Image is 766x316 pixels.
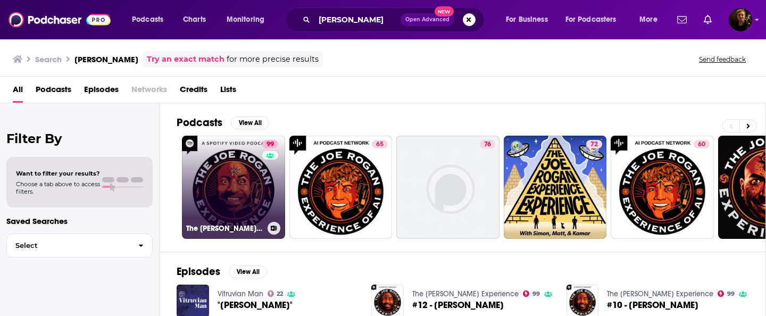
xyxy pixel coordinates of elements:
[262,140,278,148] a: 99
[218,301,293,310] span: "[PERSON_NAME]"
[36,81,71,103] a: Podcasts
[74,54,138,64] h3: [PERSON_NAME]
[673,11,691,29] a: Show notifications dropdown
[295,7,495,32] div: Search podcasts, credits, & more...
[498,11,561,28] button: open menu
[227,12,264,27] span: Monitoring
[229,265,267,278] button: View All
[6,131,153,146] h2: Filter By
[412,301,504,310] a: #12 - Joe Rogan
[289,136,393,239] a: 65
[6,234,153,257] button: Select
[231,117,269,129] button: View All
[729,8,752,31] span: Logged in as Sammitch
[16,170,100,177] span: Want to filter your results?
[729,8,752,31] button: Show profile menu
[698,139,705,150] span: 60
[435,6,454,16] span: New
[227,53,319,65] span: for more precise results
[176,11,212,28] a: Charts
[559,11,632,28] button: open menu
[405,17,449,22] span: Open Advanced
[607,301,698,310] span: #10 - [PERSON_NAME]
[607,301,698,310] a: #10 - Joe Rogan
[506,12,548,27] span: For Business
[412,301,504,310] span: #12 - [PERSON_NAME]
[13,81,23,103] a: All
[131,81,167,103] span: Networks
[180,81,207,103] a: Credits
[401,13,454,26] button: Open AdvancedNew
[218,289,263,298] a: Vitruvian Man
[219,11,278,28] button: open menu
[590,139,598,150] span: 72
[9,10,111,30] img: Podchaser - Follow, Share and Rate Podcasts
[376,139,384,150] span: 65
[694,140,710,148] a: 60
[532,292,540,296] span: 99
[177,265,220,278] h2: Episodes
[186,224,263,233] h3: The [PERSON_NAME] Experience
[396,136,499,239] a: 76
[183,12,206,27] span: Charts
[412,289,519,298] a: The Joe Rogan Experience
[16,180,100,195] span: Choose a tab above to access filters.
[504,136,607,239] a: 72
[84,81,119,103] a: Episodes
[565,12,617,27] span: For Podcasters
[177,116,222,129] h2: Podcasts
[182,136,285,239] a: 99The [PERSON_NAME] Experience
[124,11,177,28] button: open menu
[611,136,714,239] a: 60
[267,139,274,150] span: 99
[729,8,752,31] img: User Profile
[177,116,269,129] a: PodcastsView All
[480,140,495,148] a: 76
[718,290,735,297] a: 99
[586,140,602,148] a: 72
[523,290,540,297] a: 99
[147,53,224,65] a: Try an exact match
[6,216,153,226] p: Saved Searches
[372,140,388,148] a: 65
[607,289,713,298] a: The Joe Rogan Experience
[218,301,293,310] a: "Joe Rogan"
[639,12,657,27] span: More
[35,54,62,64] h3: Search
[632,11,671,28] button: open menu
[314,11,401,28] input: Search podcasts, credits, & more...
[132,12,163,27] span: Podcasts
[700,11,716,29] a: Show notifications dropdown
[727,292,735,296] span: 99
[696,55,749,64] button: Send feedback
[7,242,130,249] span: Select
[268,290,284,297] a: 22
[484,139,491,150] span: 76
[177,265,267,278] a: EpisodesView All
[277,292,283,296] span: 22
[220,81,236,103] a: Lists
